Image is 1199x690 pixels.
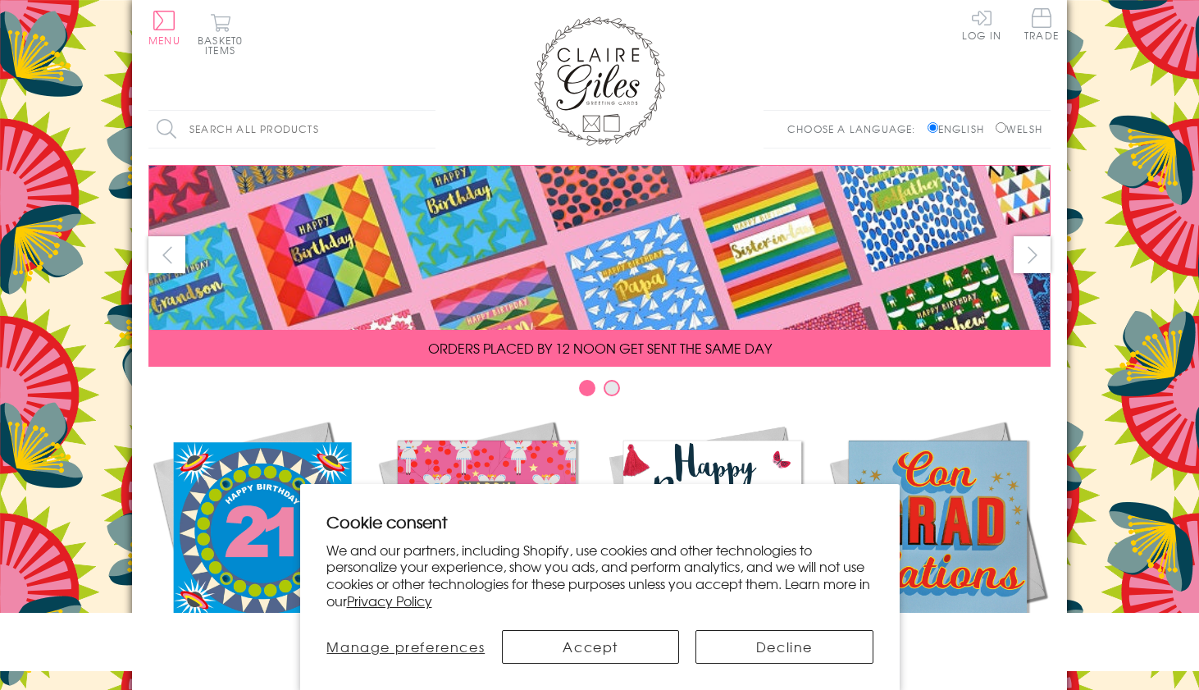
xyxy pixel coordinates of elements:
span: Manage preferences [326,637,485,656]
a: Christmas [374,417,599,674]
label: Welsh [996,121,1042,136]
span: 0 items [205,33,243,57]
a: Trade [1024,8,1059,43]
p: Choose a language: [787,121,924,136]
h2: Cookie consent [326,510,873,533]
button: Accept [502,630,679,664]
input: Search all products [148,111,435,148]
button: Basket0 items [198,13,243,55]
a: Academic [825,417,1051,674]
button: Menu [148,11,180,45]
a: New Releases [148,417,374,674]
input: Welsh [996,122,1006,133]
input: Search [419,111,435,148]
span: ORDERS PLACED BY 12 NOON GET SENT THE SAME DAY [428,338,772,358]
span: Menu [148,33,180,48]
button: Carousel Page 2 [604,380,620,396]
div: Carousel Pagination [148,379,1051,404]
a: Log In [962,8,1001,40]
span: Trade [1024,8,1059,40]
label: English [928,121,992,136]
button: next [1014,236,1051,273]
a: Privacy Policy [347,591,432,610]
p: We and our partners, including Shopify, use cookies and other technologies to personalize your ex... [326,541,873,610]
a: Birthdays [599,417,825,674]
button: Carousel Page 1 (Current Slide) [579,380,595,396]
img: Claire Giles Greetings Cards [534,16,665,146]
button: Manage preferences [326,630,486,664]
button: Decline [695,630,873,664]
button: prev [148,236,185,273]
input: English [928,122,938,133]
